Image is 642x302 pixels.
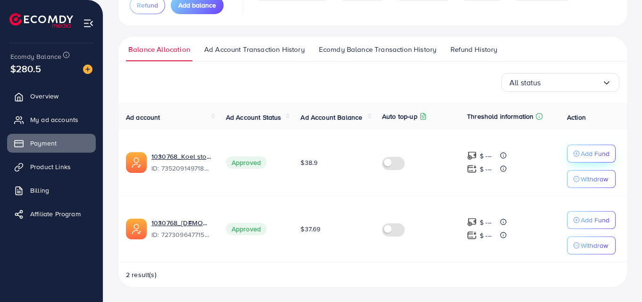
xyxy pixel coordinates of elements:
[480,217,492,228] p: $ ---
[30,115,78,124] span: My ad accounts
[467,164,477,174] img: top-up amount
[581,148,609,159] p: Add Fund
[137,0,158,10] span: Refund
[30,209,81,219] span: Affiliate Program
[204,44,305,55] span: Ad Account Transaction History
[83,65,92,74] img: image
[581,173,608,185] p: Withdraw
[300,158,317,167] span: $38.9
[226,156,267,169] span: Approved
[7,157,96,176] a: Product Links
[7,134,96,153] a: Payment
[467,111,534,122] p: Threshold information
[7,110,96,129] a: My ad accounts
[467,230,477,240] img: top-up amount
[541,75,602,90] input: Search for option
[300,113,362,122] span: Ad Account Balance
[151,218,211,240] div: <span class='underline'>1030768_Lady Belt_1693399755576</span></br>7273096477155786754
[581,214,609,226] p: Add Fund
[567,113,586,122] span: Action
[567,237,616,254] button: Withdraw
[480,230,492,241] p: $ ---
[178,0,216,10] span: Add balance
[480,163,492,175] p: $ ---
[151,152,211,173] div: <span class='underline'>1030768_Koel store_1711792217396</span></br>7352091497182806017
[151,152,211,161] a: 1030768_Koel store_1711792217396
[226,223,267,235] span: Approved
[319,44,436,55] span: Ecomdy Balance Transaction History
[83,18,94,29] img: menu
[300,224,320,234] span: $37.69
[7,87,96,106] a: Overview
[467,151,477,161] img: top-up amount
[151,163,211,173] span: ID: 7352091497182806017
[480,150,492,162] p: $ ---
[126,152,147,173] img: ic-ads-acc.e4c84228.svg
[126,219,147,239] img: ic-ads-acc.e4c84228.svg
[151,218,211,228] a: 1030768_[DEMOGRAPHIC_DATA] Belt_1693399755576
[30,139,57,148] span: Payment
[501,73,619,92] div: Search for option
[151,230,211,239] span: ID: 7273096477155786754
[567,145,616,163] button: Add Fund
[7,181,96,200] a: Billing
[128,44,190,55] span: Balance Allocation
[567,170,616,188] button: Withdraw
[10,62,41,75] span: $280.5
[450,44,497,55] span: Refund History
[126,270,157,279] span: 2 result(s)
[9,13,73,28] img: logo
[567,211,616,229] button: Add Fund
[10,52,61,61] span: Ecomdy Balance
[30,162,71,171] span: Product Links
[30,91,58,101] span: Overview
[602,260,635,295] iframe: Chat
[581,240,608,251] p: Withdraw
[126,113,160,122] span: Ad account
[30,186,49,195] span: Billing
[382,111,417,122] p: Auto top-up
[7,204,96,223] a: Affiliate Program
[509,75,541,90] span: All status
[226,113,282,122] span: Ad Account Status
[467,217,477,227] img: top-up amount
